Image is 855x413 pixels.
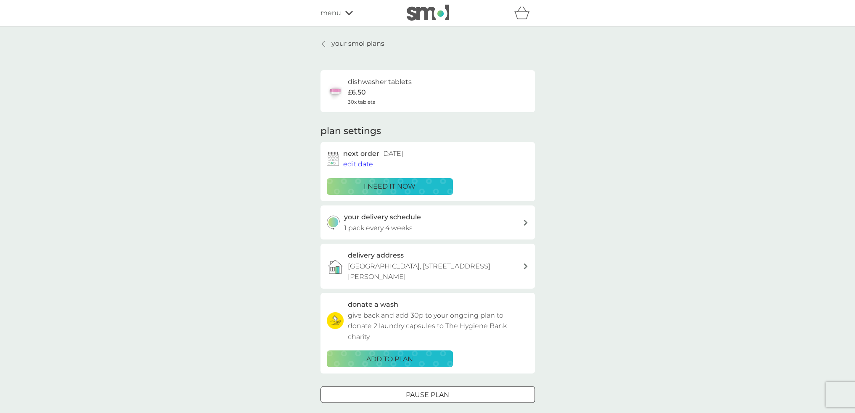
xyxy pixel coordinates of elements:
button: Pause plan [320,386,535,403]
p: i need it now [364,181,416,192]
span: [DATE] [381,150,403,158]
p: Pause plan [406,389,449,400]
span: 30x tablets [348,98,375,106]
button: your delivery schedule1 pack every 4 weeks [320,205,535,239]
button: i need it now [327,178,453,195]
a: delivery address[GEOGRAPHIC_DATA], [STREET_ADDRESS][PERSON_NAME] [320,244,535,289]
span: menu [320,8,341,18]
div: basket [514,5,535,21]
p: 1 pack every 4 weeks [344,223,413,234]
p: £6.50 [348,87,366,98]
p: [GEOGRAPHIC_DATA], [STREET_ADDRESS][PERSON_NAME] [348,261,523,282]
button: edit date [343,159,373,170]
h3: your delivery schedule [344,212,421,223]
img: dishwasher tablets [327,83,344,100]
a: your smol plans [320,38,384,49]
h2: plan settings [320,125,381,138]
h3: donate a wash [348,299,398,310]
img: smol [407,5,449,21]
button: ADD TO PLAN [327,350,453,367]
p: ADD TO PLAN [366,354,413,365]
h2: next order [343,148,403,159]
p: give back and add 30p to your ongoing plan to donate 2 laundry capsules to The Hygiene Bank charity. [348,310,529,342]
h3: delivery address [348,250,404,261]
h6: dishwasher tablets [348,76,412,87]
span: edit date [343,160,373,168]
p: your smol plans [331,38,384,49]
